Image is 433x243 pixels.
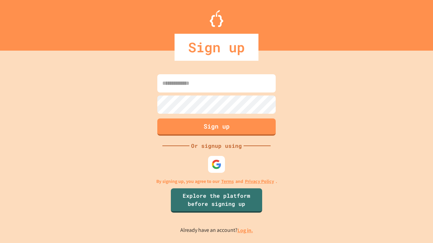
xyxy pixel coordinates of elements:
[211,159,222,169] img: google-icon.svg
[237,227,253,234] a: Log in.
[245,178,274,185] a: Privacy Policy
[210,10,223,27] img: Logo.svg
[189,142,244,150] div: Or signup using
[157,118,276,136] button: Sign up
[156,178,277,185] p: By signing up, you agree to our and .
[180,226,253,235] p: Already have an account?
[171,188,262,213] a: Explore the platform before signing up
[175,34,258,61] div: Sign up
[221,178,234,185] a: Terms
